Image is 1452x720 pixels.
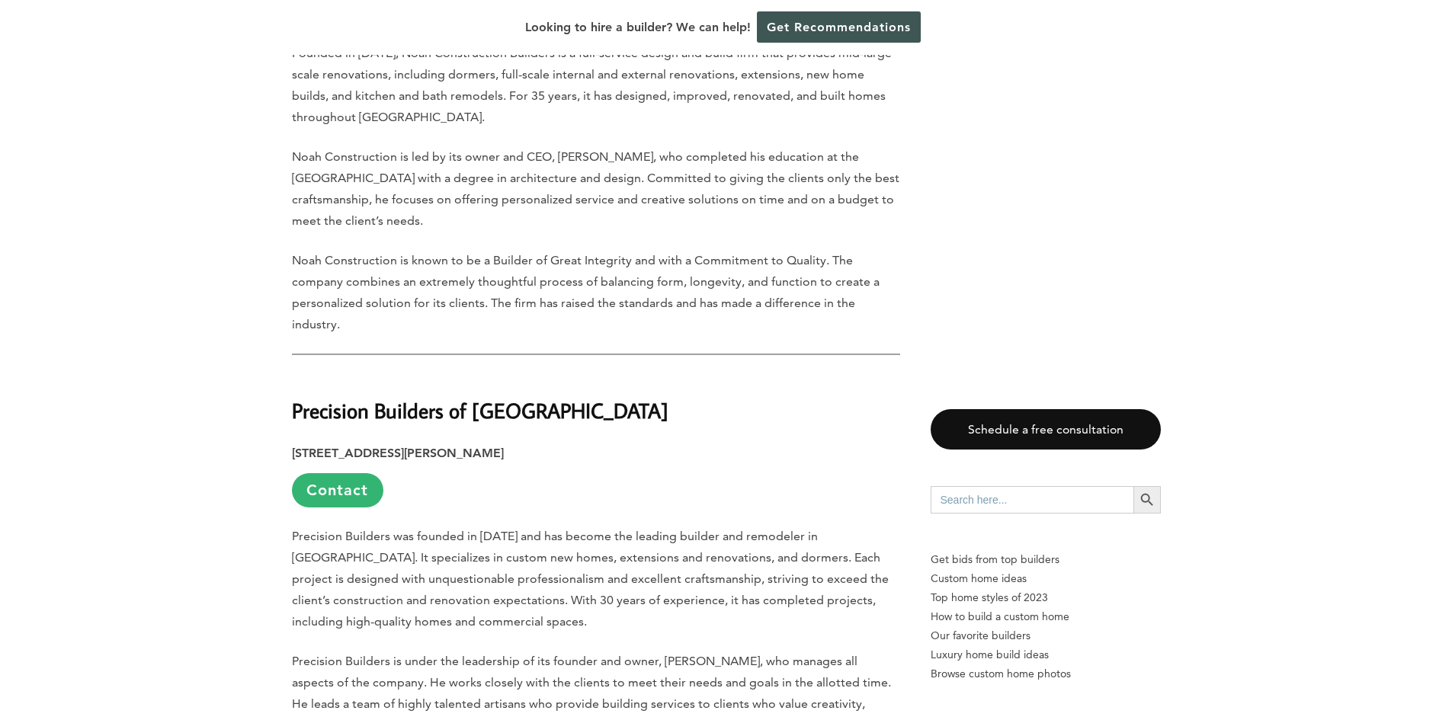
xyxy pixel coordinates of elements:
a: Contact [292,473,383,507]
a: Top home styles of 2023 [931,588,1161,607]
a: How to build a custom home [931,607,1161,626]
input: Search here... [931,486,1133,514]
svg: Search [1139,491,1156,508]
p: Founded in [DATE], Noah Construction Builders is a full-service design and build firm that provid... [292,43,900,128]
p: Get bids from top builders [931,550,1161,569]
a: Browse custom home photos [931,664,1161,683]
strong: [STREET_ADDRESS][PERSON_NAME] [292,446,504,460]
iframe: Drift Widget Chat Controller [1376,644,1434,702]
a: Schedule a free consultation [931,409,1161,450]
a: Get Recommendations [757,11,921,43]
strong: Precision Builders of [GEOGRAPHIC_DATA] [292,397,668,424]
p: Noah Construction is led by its owner and CEO, [PERSON_NAME], who completed his education at the ... [292,146,900,232]
a: Our favorite builders [931,626,1161,645]
p: Noah Construction is known to be a Builder of Great Integrity and with a Commitment to Quality. T... [292,250,900,335]
a: Luxury home build ideas [931,645,1161,664]
p: Precision Builders was founded in [DATE] and has become the leading builder and remodeler in [GEO... [292,526,900,632]
a: Custom home ideas [931,569,1161,588]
